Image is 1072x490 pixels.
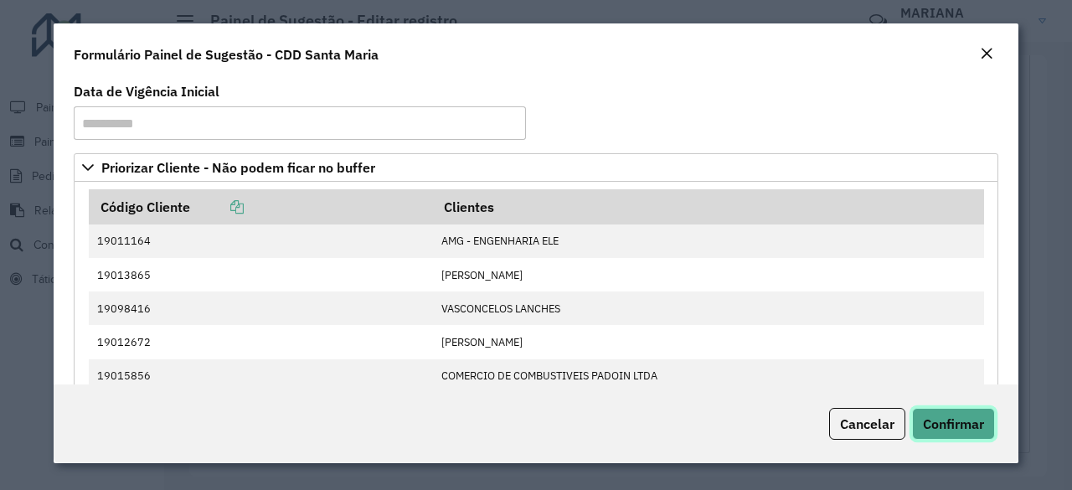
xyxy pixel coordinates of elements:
button: Confirmar [912,408,995,440]
h4: Formulário Painel de Sugestão - CDD Santa Maria [74,44,379,64]
td: [PERSON_NAME] [432,325,983,358]
td: 19013865 [89,258,433,291]
em: Fechar [980,47,993,60]
a: Priorizar Cliente - Não podem ficar no buffer [74,153,998,182]
span: Priorizar Cliente - Não podem ficar no buffer [101,161,375,174]
a: Copiar [190,199,244,215]
td: 19015856 [89,359,433,393]
button: Cancelar [829,408,905,440]
span: Confirmar [923,415,984,432]
td: 19012672 [89,325,433,358]
td: 19011164 [89,224,433,258]
label: Data de Vigência Inicial [74,81,219,101]
button: Close [975,44,998,65]
td: [PERSON_NAME] [432,258,983,291]
td: COMERCIO DE COMBUSTIVEIS PADOIN LTDA [432,359,983,393]
td: 19098416 [89,291,433,325]
span: Cancelar [840,415,894,432]
td: VASCONCELOS LANCHES [432,291,983,325]
th: Código Cliente [89,189,433,224]
td: AMG - ENGENHARIA ELE [432,224,983,258]
th: Clientes [432,189,983,224]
